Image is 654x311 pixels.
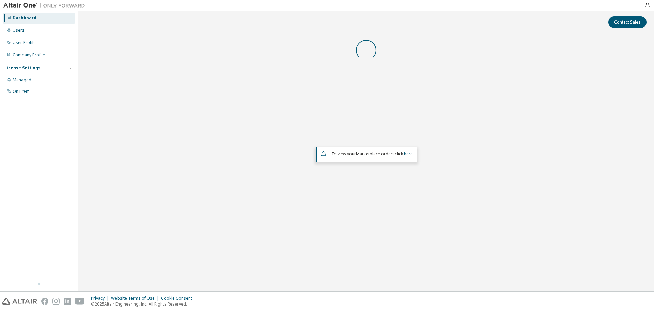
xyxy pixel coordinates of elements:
[161,296,196,301] div: Cookie Consent
[52,298,60,305] img: instagram.svg
[64,298,71,305] img: linkedin.svg
[331,151,413,157] span: To view your click
[13,77,31,83] div: Managed
[75,298,85,305] img: youtube.svg
[13,89,30,94] div: On Prem
[13,52,45,58] div: Company Profile
[13,15,36,21] div: Dashboard
[13,28,25,33] div: Users
[41,298,48,305] img: facebook.svg
[91,296,111,301] div: Privacy
[4,65,41,71] div: License Settings
[2,298,37,305] img: altair_logo.svg
[608,16,647,28] button: Contact Sales
[13,40,36,45] div: User Profile
[91,301,196,307] p: © 2025 Altair Engineering, Inc. All Rights Reserved.
[3,2,89,9] img: Altair One
[404,151,413,157] a: here
[111,296,161,301] div: Website Terms of Use
[356,151,395,157] em: Marketplace orders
